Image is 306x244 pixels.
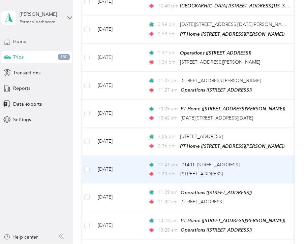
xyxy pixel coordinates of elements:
[158,170,177,178] span: 1:30 pm
[158,133,177,140] span: 2:06 pm
[180,50,251,56] span: Operations ([STREET_ADDRESS])
[181,199,223,205] span: [STREET_ADDRESS]
[20,11,62,18] div: [PERSON_NAME]
[158,142,177,150] span: 2:36 pm
[180,59,261,65] span: [STREET_ADDRESS][PERSON_NAME]
[158,217,178,224] span: 10:23 am
[4,234,38,241] button: Help center
[20,20,56,24] div: Personal dashboard
[158,59,177,66] span: 1:34 pm
[158,49,177,57] span: 1:32 pm
[158,114,178,122] span: 10:42 am
[92,15,143,43] td: [DATE]
[158,189,178,196] span: 11:09 am
[92,128,143,155] td: [DATE]
[181,218,285,223] span: PT Home ([STREET_ADDRESS][PERSON_NAME])
[180,143,285,149] span: PT Home ([STREET_ADDRESS][PERSON_NAME])
[181,106,285,111] span: PT Home ([STREET_ADDRESS][PERSON_NAME])
[158,77,178,84] span: 11:07 am
[13,38,26,45] span: Home
[180,22,290,27] span: [DATE][STREET_ADDRESS][DATE][PERSON_NAME]
[92,183,143,211] td: [DATE]
[180,134,223,139] span: [STREET_ADDRESS]
[158,21,177,28] span: 2:59 pm
[181,115,253,121] span: [DATE][STREET_ADDRESS][DATE]
[180,31,285,37] span: PT Home ([STREET_ADDRESS][PERSON_NAME])
[13,85,30,92] span: Reports
[158,30,177,38] span: 2:59 pm
[180,3,298,9] span: [GEOGRAPHIC_DATA] ([STREET_ADDRESS][US_STATE])
[92,211,143,240] td: [DATE]
[158,161,179,169] span: 12:41 pm
[13,116,31,123] span: Settings
[58,54,70,60] span: 150
[180,171,223,177] span: [STREET_ADDRESS]
[181,78,261,83] span: [STREET_ADDRESS][PERSON_NAME]
[158,2,177,10] span: 12:40 pm
[92,44,143,72] td: [DATE]
[13,101,42,108] span: Data exports
[158,86,178,94] span: 11:27 am
[181,190,252,195] span: Operations ([STREET_ADDRESS])
[13,54,24,61] span: Trips
[158,105,178,113] span: 10:25 am
[181,87,252,93] span: Operations ([STREET_ADDRESS])
[181,227,252,233] span: Operations ([STREET_ADDRESS])
[92,72,143,100] td: [DATE]
[268,206,306,244] iframe: Everlance-gr Chat Button Frame
[13,69,40,76] span: Transactions
[158,198,178,206] span: 11:32 am
[92,100,143,128] td: [DATE]
[92,156,143,183] td: [DATE]
[181,162,240,168] span: 21401–[STREET_ADDRESS]
[158,226,178,234] span: 10:25 am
